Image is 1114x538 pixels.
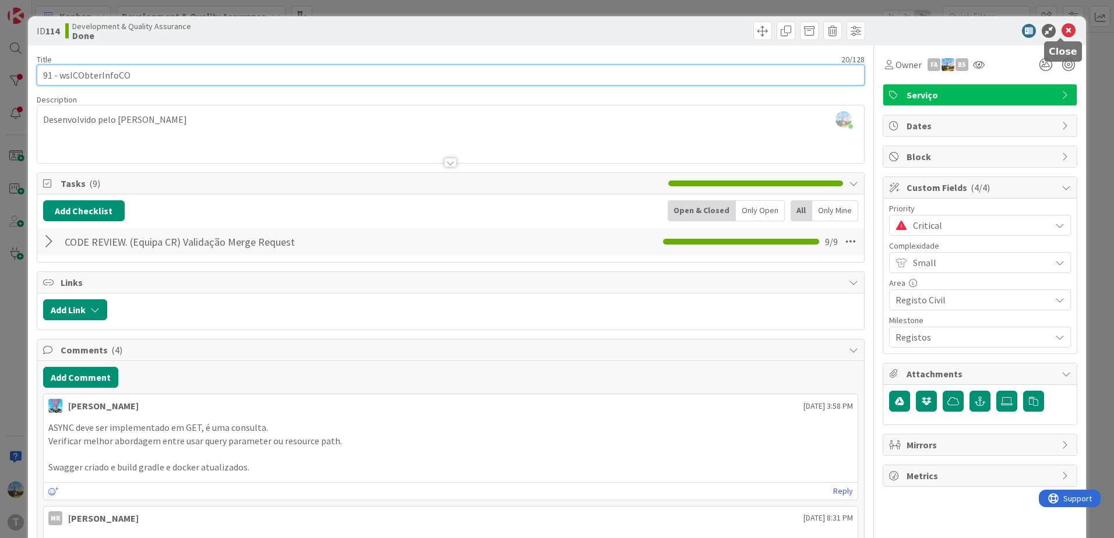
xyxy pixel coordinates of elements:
[913,254,1045,271] span: Small
[907,119,1056,133] span: Dates
[791,200,812,221] div: All
[907,88,1056,102] span: Serviço
[72,31,191,40] b: Done
[907,367,1056,381] span: Attachments
[37,94,77,105] span: Description
[825,235,838,249] span: 9 / 9
[37,65,865,86] input: type card name here...
[61,343,843,357] span: Comments
[736,200,785,221] div: Only Open
[928,58,940,71] div: FA
[55,54,865,65] div: 20 / 128
[803,400,853,412] span: [DATE] 3:58 PM
[68,511,139,525] div: [PERSON_NAME]
[48,511,62,525] div: MR
[889,204,1071,213] div: Priority
[907,469,1056,483] span: Metrics
[896,329,1045,345] span: Registos
[835,111,852,128] img: rbRSAc01DXEKpQIPCc1LpL06ElWUjD6K.png
[48,434,853,448] p: Verificar melhor abordagem entre usar query parameter ou resource path.
[907,150,1056,164] span: Block
[61,176,662,190] span: Tasks
[907,180,1056,194] span: Custom Fields
[37,24,59,38] span: ID
[61,231,323,252] input: Add Checklist...
[43,200,125,221] button: Add Checklist
[942,58,954,71] img: DG
[68,399,139,413] div: [PERSON_NAME]
[889,242,1071,250] div: Complexidade
[48,421,853,434] p: ASYNC deve ser implementado em GET, é uma consulta.
[1049,46,1077,57] h5: Close
[43,367,118,388] button: Add Comment
[37,54,52,65] label: Title
[896,292,1045,308] span: Registo Civil
[803,512,853,524] span: [DATE] 8:31 PM
[896,58,922,72] span: Owner
[812,200,858,221] div: Only Mine
[61,275,843,289] span: Links
[971,182,990,193] span: ( 4/4 )
[24,2,53,16] span: Support
[43,113,858,126] p: Desenvolvido pelo [PERSON_NAME]
[889,279,1071,287] div: Area
[43,299,107,320] button: Add Link
[89,178,100,189] span: ( 9 )
[45,25,59,37] b: 114
[72,22,191,31] span: Development & Quality Assurance
[907,438,1056,452] span: Mirrors
[668,200,736,221] div: Open & Closed
[913,217,1045,233] span: Critical
[111,344,122,356] span: ( 4 )
[956,58,968,71] div: BS
[833,484,853,498] a: Reply
[48,399,62,413] img: SF
[48,461,853,474] p: Swagger criado e build gradle e docker atualizados.
[889,316,1071,324] div: Milestone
